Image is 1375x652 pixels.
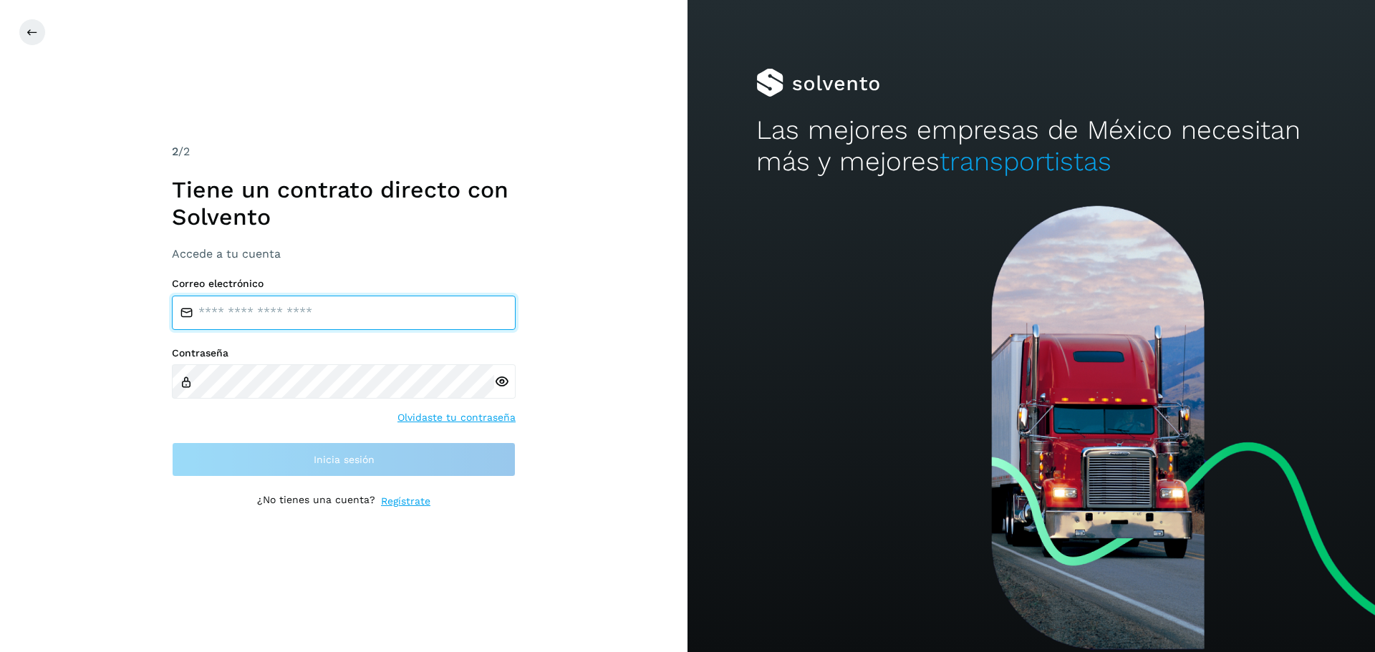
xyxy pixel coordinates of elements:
span: 2 [172,145,178,158]
p: ¿No tienes una cuenta? [257,494,375,509]
h2: Las mejores empresas de México necesitan más y mejores [756,115,1306,178]
a: Regístrate [381,494,430,509]
a: Olvidaste tu contraseña [397,410,516,425]
label: Correo electrónico [172,278,516,290]
h1: Tiene un contrato directo con Solvento [172,176,516,231]
span: transportistas [940,146,1111,177]
div: /2 [172,143,516,160]
button: Inicia sesión [172,442,516,477]
h3: Accede a tu cuenta [172,247,516,261]
label: Contraseña [172,347,516,359]
span: Inicia sesión [314,454,375,464]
